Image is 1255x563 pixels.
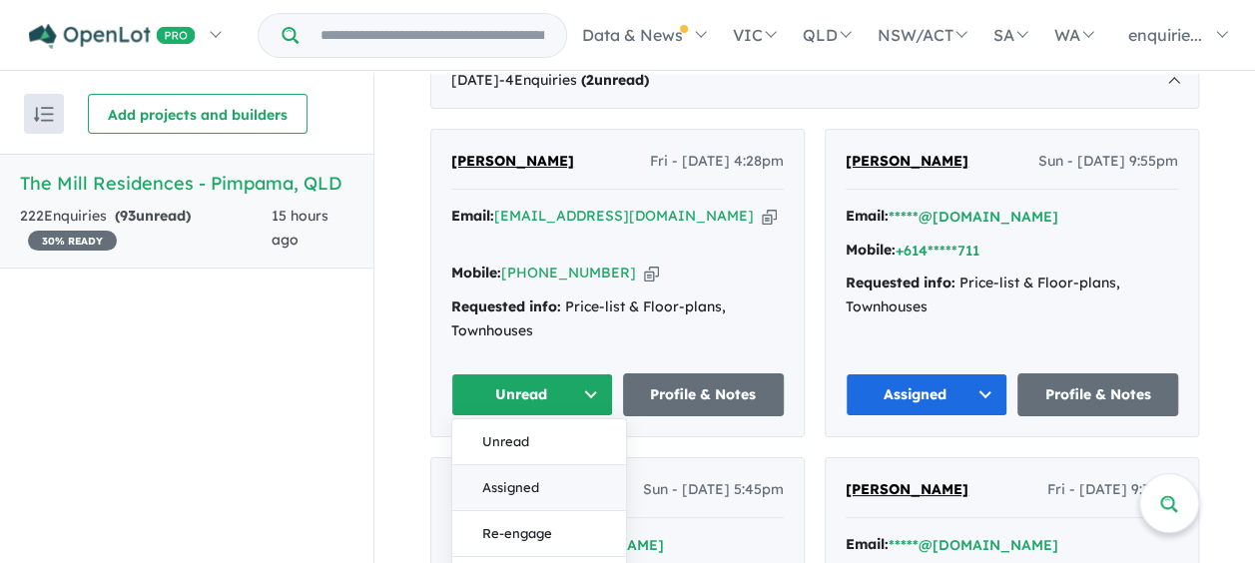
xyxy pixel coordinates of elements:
[846,152,968,170] span: [PERSON_NAME]
[88,94,308,134] button: Add projects and builders
[846,272,1178,319] div: Price-list & Floor-plans, Townhouses
[271,207,327,249] span: 15 hours ago
[28,231,117,251] span: 30 % READY
[846,478,968,502] a: [PERSON_NAME]
[499,71,649,89] span: - 4 Enquir ies
[650,150,784,174] span: Fri - [DATE] 4:28pm
[1038,150,1178,174] span: Sun - [DATE] 9:55pm
[586,71,594,89] span: 2
[452,419,626,465] button: Unread
[451,297,561,315] strong: Requested info:
[34,107,54,122] img: sort.svg
[846,373,1007,416] button: Assigned
[846,480,968,498] span: [PERSON_NAME]
[644,263,659,283] button: Copy
[303,14,562,57] input: Try estate name, suburb, builder or developer
[846,241,896,259] strong: Mobile:
[1128,25,1202,45] span: enquirie...
[451,150,574,174] a: [PERSON_NAME]
[115,207,191,225] strong: ( unread)
[20,170,353,197] h5: The Mill Residences - Pimpama , QLD
[643,478,784,502] span: Sun - [DATE] 5:45pm
[494,207,754,225] a: [EMAIL_ADDRESS][DOMAIN_NAME]
[762,206,777,227] button: Copy
[846,207,889,225] strong: Email:
[623,373,785,416] a: Profile & Notes
[581,71,649,89] strong: ( unread)
[452,465,626,511] button: Assigned
[451,295,784,343] div: Price-list & Floor-plans, Townhouses
[120,207,136,225] span: 93
[846,535,889,553] strong: Email:
[501,264,636,281] a: [PHONE_NUMBER]
[452,511,626,557] button: Re-engage
[846,274,955,291] strong: Requested info:
[20,205,271,253] div: 222 Enquir ies
[29,24,196,49] img: Openlot PRO Logo White
[451,373,613,416] button: Unread
[451,152,574,170] span: [PERSON_NAME]
[846,150,968,174] a: [PERSON_NAME]
[1017,373,1179,416] a: Profile & Notes
[430,53,1199,109] div: [DATE]
[451,264,501,281] strong: Mobile:
[1047,478,1178,502] span: Fri - [DATE] 9:31am
[451,207,494,225] strong: Email:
